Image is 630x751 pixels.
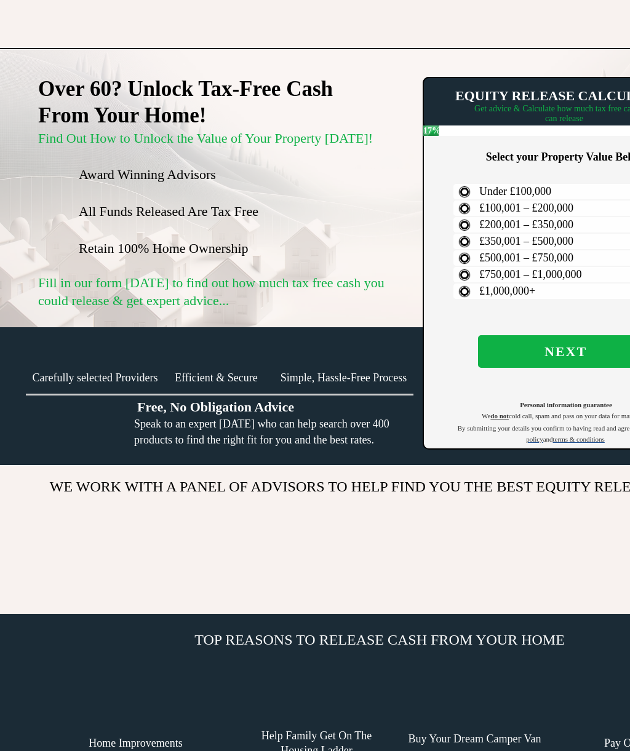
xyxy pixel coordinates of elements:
span: £500,001 – £750,000 [479,252,573,264]
span: 17% [423,125,439,136]
span: Find Out How to Unlock the Value of Your Property [DATE]! [38,130,373,146]
span: £200,001 – £350,000 [479,218,573,231]
span: £1,000,000+ [479,285,535,297]
span: TOP REASONS TO RELEASE CASH FROM YOUR HOME [194,632,565,648]
span: Carefully selected Providers [33,372,158,384]
span: Speak to an expert [DATE] who can help search over 400 products to find the right fit for you and... [134,418,389,446]
span: Under £100,000 [479,185,551,197]
span: Free, No Obligation Advice [137,399,294,415]
strong: do not [490,412,509,419]
span: Personal information guarantee [520,401,612,408]
span: £100,001 – £200,000 [479,202,573,214]
strong: Over 60? Unlock Tax-Free Cash From Your Home! [38,77,333,127]
span: terms & conditions [553,435,605,443]
span: All Funds Released Are Tax Free [79,204,258,219]
span: Buy Your Dream Camper Van [408,733,541,745]
span: £750,001 – £1,000,000 [479,268,582,280]
span: Fill in our form [DATE] to find out how much tax free cash you could release & get expert advice... [38,275,385,308]
span: Home Improvements [89,737,182,749]
span: £350,001 – £500,000 [479,235,573,247]
a: terms & conditions [553,434,605,443]
span: Retain 100% Home Ownership [79,240,249,256]
span: and [543,435,553,443]
span: Efficient & Secure [175,372,258,384]
span: Simple, Hassle-Free Process [281,372,407,384]
span: Award Winning Advisors [79,167,216,182]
